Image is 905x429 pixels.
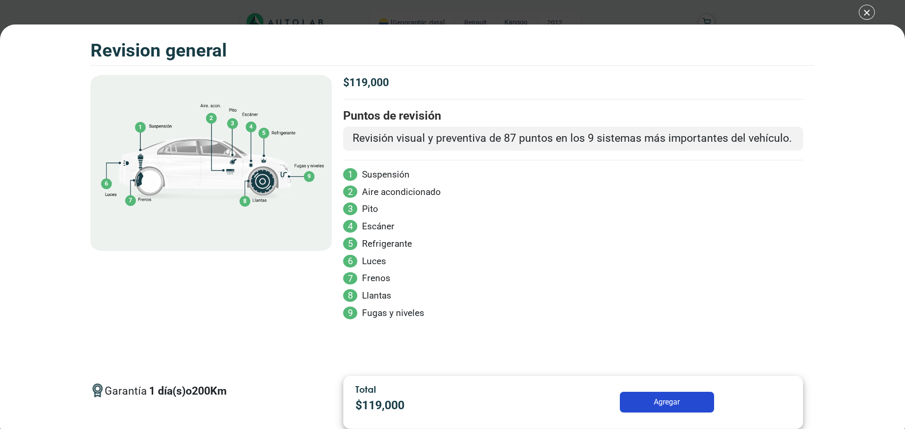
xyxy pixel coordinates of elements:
[343,220,803,234] li: Escáner
[343,186,803,199] li: Aire acondicionado
[343,168,357,181] span: 1
[343,307,803,320] li: Fugas y niveles
[343,202,357,215] span: 3
[343,237,803,251] li: Refrigerante
[343,289,357,302] span: 8
[620,392,714,413] button: Agregar
[343,255,803,268] li: Luces
[343,255,357,267] span: 6
[355,384,376,395] span: Total
[343,75,803,91] p: $ 119,000
[105,383,227,407] span: Garantía
[343,168,803,182] li: Suspensión
[343,186,357,198] span: 2
[343,220,357,233] span: 4
[343,109,803,123] h3: Puntos de revisión
[343,289,803,303] li: Llantas
[343,272,803,285] li: Frenos
[355,397,529,414] p: $ 119,000
[343,272,357,285] span: 7
[90,40,227,61] h3: REVISION GENERAL
[343,237,357,250] span: 5
[343,307,357,319] span: 9
[343,202,803,216] li: Pito
[353,130,794,147] p: Revisión visual y preventiva de 87 puntos en los 9 sistemas más importantes del vehículo.
[149,383,227,400] p: 1 día(s) o 200 Km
